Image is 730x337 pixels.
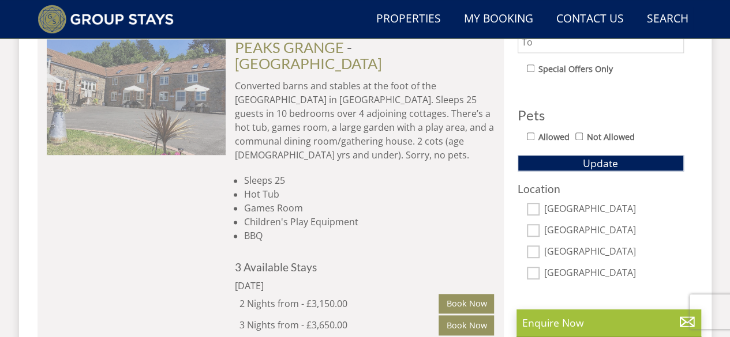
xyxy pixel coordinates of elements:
div: [DATE] [235,279,391,293]
h3: Pets [518,108,684,123]
label: [GEOGRAPHIC_DATA] [544,225,684,237]
span: Update [583,156,618,170]
a: My Booking [459,6,538,32]
a: Book Now [439,294,494,313]
li: BBQ [244,229,495,243]
a: Properties [372,6,446,32]
img: Group Stays [38,5,174,33]
span: - [235,39,382,72]
label: [GEOGRAPHIC_DATA] [544,267,684,280]
h4: 3 Available Stays [235,261,495,273]
li: Children's Play Equipment [244,215,495,229]
li: Sleeps 25 [244,173,495,187]
label: [GEOGRAPHIC_DATA] [544,203,684,216]
div: 3 Nights from - £3,650.00 [239,318,439,332]
li: Hot Tub [244,187,495,201]
a: Contact Us [552,6,628,32]
h3: Location [518,183,684,195]
a: Book Now [439,315,494,335]
a: PEAKS GRANGE [235,39,344,56]
label: Special Offers Only [538,63,613,75]
label: Allowed [538,131,570,143]
input: To [518,31,684,53]
img: peaks-grange-somerset-holiday-home-accommodation-sleeps-12.original.jpg [47,39,226,154]
button: Update [518,155,684,171]
p: Converted barns and stables at the foot of the [GEOGRAPHIC_DATA] in [GEOGRAPHIC_DATA]. Sleeps 25 ... [235,79,495,162]
a: [GEOGRAPHIC_DATA] [235,55,382,72]
label: Not Allowed [587,131,635,143]
p: Enquire Now [522,315,695,330]
a: Search [642,6,693,32]
div: 2 Nights from - £3,150.00 [239,297,439,311]
li: Games Room [244,201,495,215]
label: [GEOGRAPHIC_DATA] [544,246,684,259]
